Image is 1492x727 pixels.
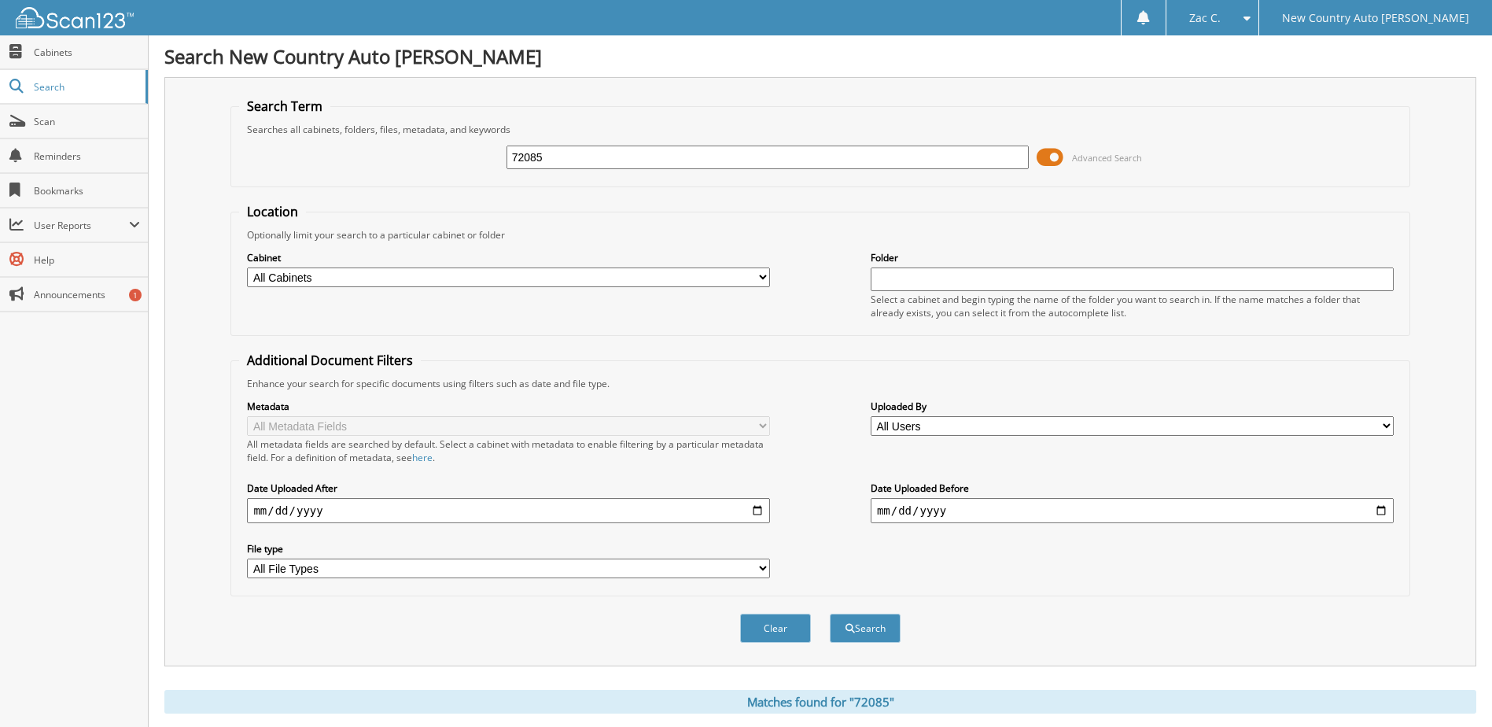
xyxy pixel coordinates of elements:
[239,203,306,220] legend: Location
[164,690,1476,714] div: Matches found for "72085"
[830,614,901,643] button: Search
[871,482,1394,495] label: Date Uploaded Before
[34,80,138,94] span: Search
[247,400,770,413] label: Metadata
[871,293,1394,319] div: Select a cabinet and begin typing the name of the folder you want to search in. If the name match...
[34,184,140,197] span: Bookmarks
[247,437,770,464] div: All metadata fields are searched by default. Select a cabinet with metadata to enable filtering b...
[239,377,1401,390] div: Enhance your search for specific documents using filters such as date and file type.
[16,7,134,28] img: scan123-logo-white.svg
[247,251,770,264] label: Cabinet
[34,219,129,232] span: User Reports
[34,253,140,267] span: Help
[239,123,1401,136] div: Searches all cabinets, folders, files, metadata, and keywords
[247,498,770,523] input: start
[34,46,140,59] span: Cabinets
[871,400,1394,413] label: Uploaded By
[239,352,421,369] legend: Additional Document Filters
[871,498,1394,523] input: end
[1072,152,1142,164] span: Advanced Search
[740,614,811,643] button: Clear
[247,542,770,555] label: File type
[129,289,142,301] div: 1
[34,288,140,301] span: Announcements
[1189,13,1221,23] span: Zac C.
[247,482,770,495] label: Date Uploaded After
[239,98,330,115] legend: Search Term
[164,43,1476,69] h1: Search New Country Auto [PERSON_NAME]
[412,451,433,464] a: here
[239,228,1401,242] div: Optionally limit your search to a particular cabinet or folder
[34,149,140,163] span: Reminders
[1282,13,1469,23] span: New Country Auto [PERSON_NAME]
[34,115,140,128] span: Scan
[871,251,1394,264] label: Folder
